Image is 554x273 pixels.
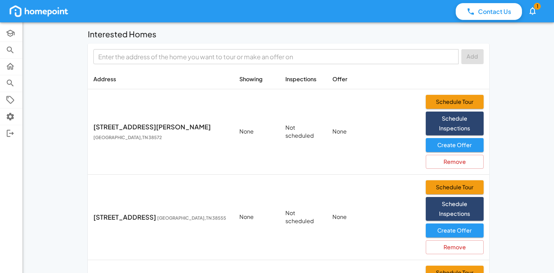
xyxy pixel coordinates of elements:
p: Offer [332,75,415,83]
input: Enter the address of the home you want to tour or make an offer on [95,51,455,62]
p: Inspections [285,75,321,83]
button: Remove [426,240,483,254]
button: Schedule Inspections [426,112,483,135]
p: None [239,128,274,136]
button: Schedule Inspections [426,197,483,221]
p: Not scheduled [285,209,321,225]
button: Schedule Tour [426,95,483,109]
p: Contact Us [478,7,511,16]
p: None [332,213,415,221]
button: Remove [426,155,483,169]
span: [GEOGRAPHIC_DATA] , TN 38555 [157,215,226,221]
img: homepoint_logo_white.png [8,4,69,18]
h6: Interested Homes [88,28,156,41]
p: Address [93,75,229,83]
p: Not scheduled [285,124,321,140]
p: Showing [239,75,274,83]
button: Schedule Tour [426,180,483,194]
p: None [332,128,415,136]
p: None [239,213,274,221]
button: Create Offer [426,138,483,152]
button: 1 [525,2,540,20]
span: 1 [534,3,541,10]
button: Create Offer [426,223,483,237]
p: [STREET_ADDRESS][PERSON_NAME] [93,122,229,141]
p: [STREET_ADDRESS] [93,212,229,222]
span: [GEOGRAPHIC_DATA] , TN 38572 [93,135,162,140]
